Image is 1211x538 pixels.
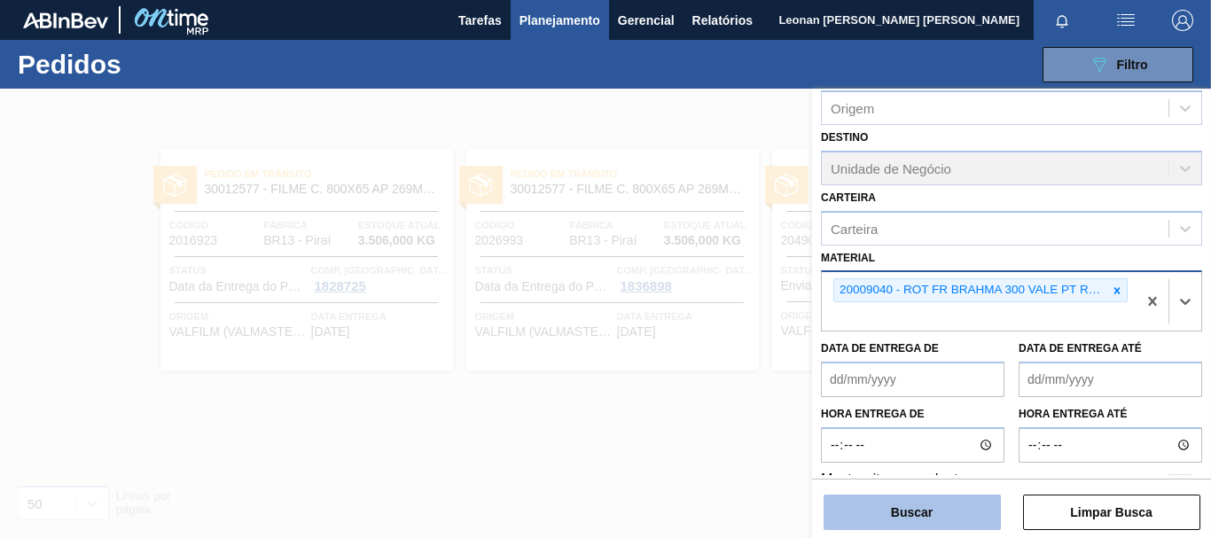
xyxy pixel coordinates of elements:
button: Notificações [1034,8,1090,33]
label: Hora entrega até [1019,402,1202,427]
input: dd/mm/yyyy [821,362,1004,397]
label: Data de Entrega de [821,342,939,355]
span: Filtro [1117,58,1148,72]
div: 20009040 - ROT FR BRAHMA 300 VALE PT REV02 CX60ML [834,279,1107,301]
input: dd/mm/yyyy [1019,362,1202,397]
label: Destino [821,131,868,144]
label: Hora entrega de [821,402,1004,427]
label: Carteira [821,191,876,204]
label: Data de Entrega até [1019,342,1142,355]
span: Gerencial [618,10,675,31]
img: Logout [1172,10,1193,31]
span: Tarefas [458,10,502,31]
label: Material [821,252,875,264]
label: Mostrar itens pendentes [821,472,973,493]
img: userActions [1115,10,1137,31]
span: Planejamento [520,10,600,31]
img: TNhmsLtSVTkK8tSr43FrP2fwEKptu5GPRR3wAAAABJRU5ErkJggg== [23,12,108,28]
button: Filtro [1043,47,1193,82]
span: Relatórios [692,10,753,31]
h1: Pedidos [18,54,266,74]
div: Carteira [831,221,878,236]
div: Origem [831,100,874,115]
